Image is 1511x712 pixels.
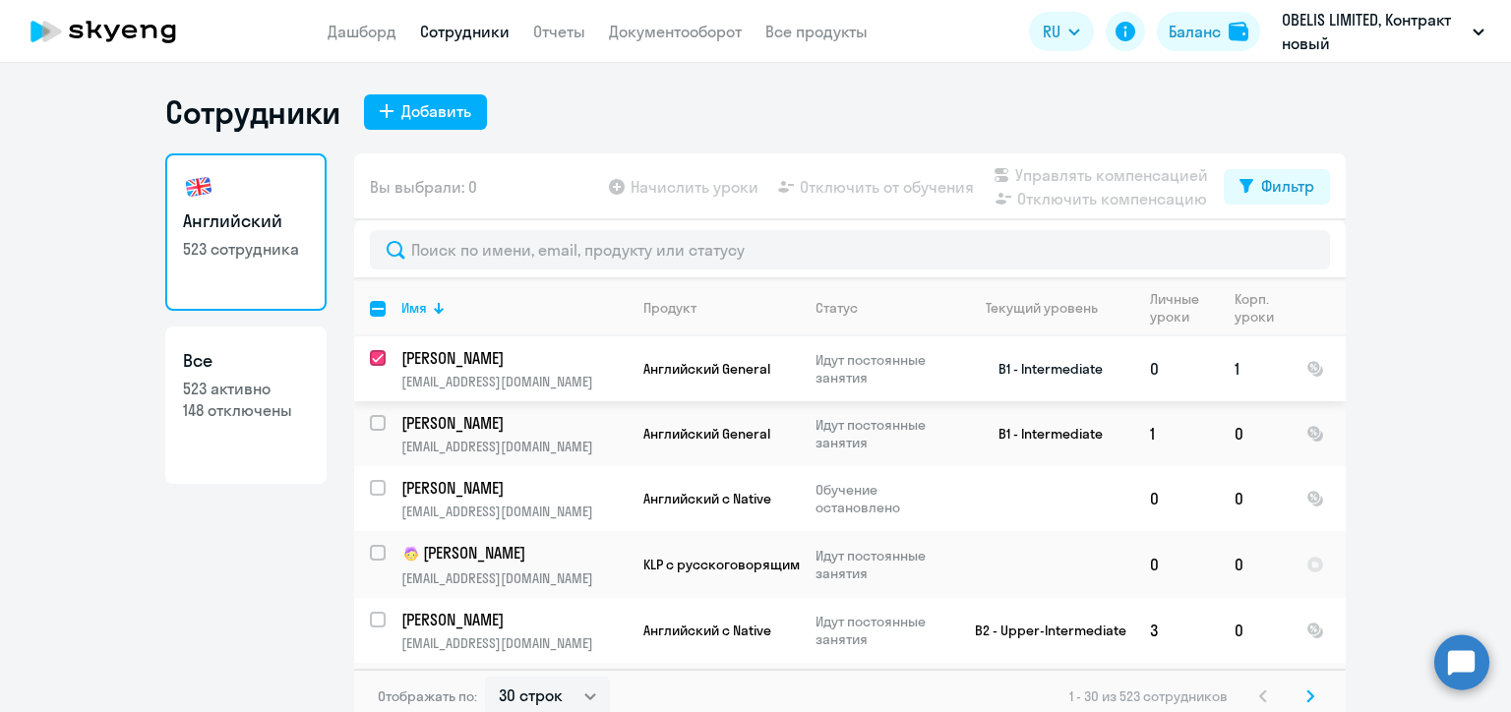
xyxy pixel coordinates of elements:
[1219,466,1291,531] td: 0
[643,622,771,639] span: Английский с Native
[401,347,627,369] a: [PERSON_NAME]
[401,99,471,123] div: Добавить
[1043,20,1060,43] span: RU
[1272,8,1494,55] button: OBELIS LIMITED, Контракт новый
[370,175,477,199] span: Вы выбрали: 0
[643,299,799,317] div: Продукт
[1157,12,1260,51] button: Балансbalance
[401,412,624,434] p: [PERSON_NAME]
[1134,336,1219,401] td: 0
[183,238,309,260] p: 523 сотрудника
[165,326,327,484] a: Все523 активно148 отключены
[951,598,1134,663] td: B2 - Upper-Intermediate
[401,544,421,564] img: child
[183,208,309,234] h3: Английский
[401,569,627,587] p: [EMAIL_ADDRESS][DOMAIN_NAME]
[401,299,427,317] div: Имя
[1224,169,1330,205] button: Фильтр
[401,347,624,369] p: [PERSON_NAME]
[1134,531,1219,598] td: 0
[643,490,771,507] span: Английский с Native
[364,94,487,130] button: Добавить
[183,378,309,399] p: 523 активно
[401,299,627,317] div: Имя
[1219,598,1291,663] td: 0
[165,92,340,132] h1: Сотрудники
[816,481,950,516] p: Обучение остановлено
[643,556,914,573] span: KLP с русскоговорящим преподавателем
[1235,290,1290,326] div: Корп. уроки
[401,609,627,630] a: [PERSON_NAME]
[967,299,1133,317] div: Текущий уровень
[1134,598,1219,663] td: 3
[401,542,627,565] a: child[PERSON_NAME]
[378,687,477,705] span: Отображать по:
[816,547,950,582] p: Идут постоянные занятия
[643,425,770,443] span: Английский General
[951,401,1134,466] td: B1 - Intermediate
[1229,22,1248,41] img: balance
[401,542,624,565] p: [PERSON_NAME]
[643,360,770,378] span: Английский General
[816,613,950,648] p: Идут постоянные занятия
[816,299,950,317] div: Статус
[401,412,627,434] a: [PERSON_NAME]
[183,399,309,421] p: 148 отключены
[420,22,510,41] a: Сотрудники
[1150,290,1200,326] div: Личные уроки
[1169,20,1221,43] div: Баланс
[401,609,624,630] p: [PERSON_NAME]
[1069,687,1228,705] span: 1 - 30 из 523 сотрудников
[401,503,627,520] p: [EMAIL_ADDRESS][DOMAIN_NAME]
[1235,290,1274,326] div: Корп. уроки
[1134,466,1219,531] td: 0
[1134,401,1219,466] td: 1
[401,634,627,652] p: [EMAIL_ADDRESS][DOMAIN_NAME]
[1282,8,1465,55] p: OBELIS LIMITED, Контракт новый
[1261,174,1314,198] div: Фильтр
[328,22,396,41] a: Дашборд
[1150,290,1218,326] div: Личные уроки
[816,351,950,386] p: Идут постоянные занятия
[165,153,327,311] a: Английский523 сотрудника
[401,477,627,499] a: [PERSON_NAME]
[1219,336,1291,401] td: 1
[816,416,950,451] p: Идут постоянные занятия
[816,299,858,317] div: Статус
[401,438,627,455] p: [EMAIL_ADDRESS][DOMAIN_NAME]
[183,171,214,203] img: english
[1219,401,1291,466] td: 0
[643,299,696,317] div: Продукт
[986,299,1098,317] div: Текущий уровень
[609,22,742,41] a: Документооборот
[401,373,627,390] p: [EMAIL_ADDRESS][DOMAIN_NAME]
[533,22,585,41] a: Отчеты
[370,230,1330,269] input: Поиск по имени, email, продукту или статусу
[401,477,624,499] p: [PERSON_NAME]
[765,22,868,41] a: Все продукты
[1219,531,1291,598] td: 0
[183,348,309,374] h3: Все
[1029,12,1094,51] button: RU
[951,336,1134,401] td: B1 - Intermediate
